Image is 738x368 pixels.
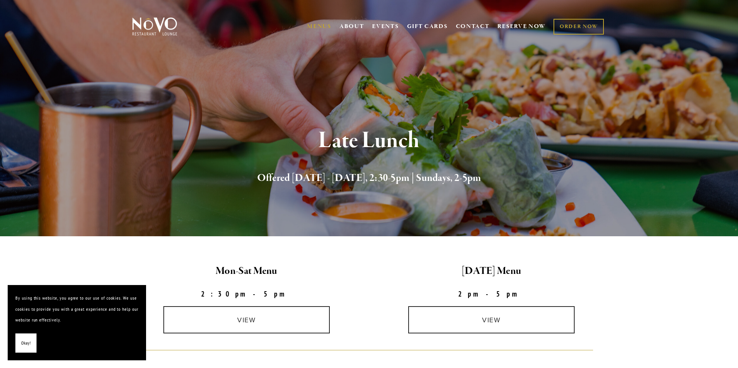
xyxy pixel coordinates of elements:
strong: 2:30pm-5pm [201,289,293,298]
p: By using this website, you agree to our use of cookies. We use cookies to provide you with a grea... [15,293,138,326]
h2: Offered [DATE] - [DATE], 2:30-5pm | Sundays, 2-5pm [145,170,593,186]
h2: Mon-Sat Menu [131,263,362,279]
a: ABOUT [339,23,364,30]
a: GIFT CARDS [407,19,448,34]
button: Okay! [15,333,37,353]
img: Novo Restaurant &amp; Lounge [131,17,179,36]
a: RESERVE NOW [497,19,546,34]
span: Okay! [21,338,31,349]
section: Cookie banner [8,285,146,360]
h1: Late Lunch [145,128,593,153]
a: ORDER NOW [553,19,604,35]
a: CONTACT [456,19,490,34]
strong: 2pm-5pm [458,289,525,298]
a: EVENTS [372,23,399,30]
a: view [163,306,330,333]
a: view [408,306,575,333]
h2: [DATE] Menu [376,263,607,279]
a: MENUS [307,23,331,30]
